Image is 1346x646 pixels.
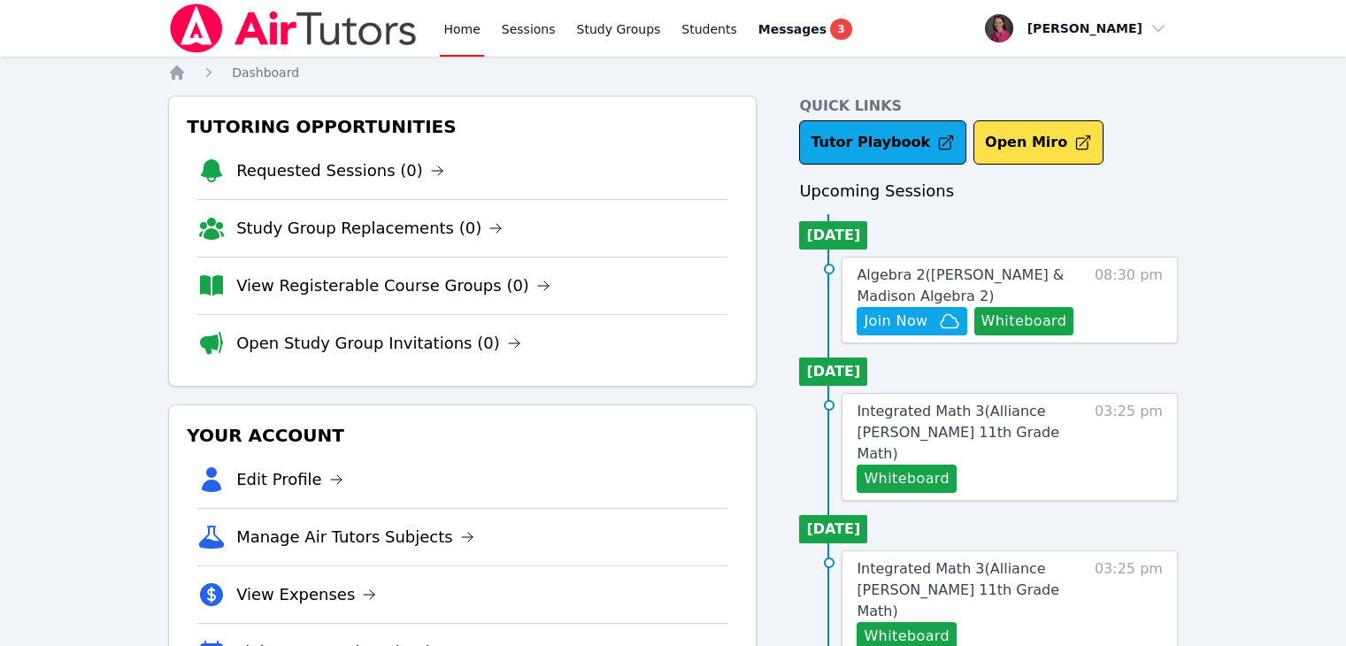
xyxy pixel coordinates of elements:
button: Whiteboard [857,465,957,493]
a: Edit Profile [236,467,343,492]
button: Join Now [857,307,966,335]
li: [DATE] [799,221,867,250]
li: [DATE] [799,358,867,386]
a: Manage Air Tutors Subjects [236,525,474,550]
span: Dashboard [232,65,299,80]
nav: Breadcrumb [168,64,1178,81]
li: [DATE] [799,515,867,543]
a: Algebra 2([PERSON_NAME] & Madison Algebra 2) [857,265,1086,307]
span: Messages [758,20,827,38]
span: Integrated Math 3 ( Alliance [PERSON_NAME] 11th Grade Math ) [857,560,1059,619]
span: 03:25 pm [1095,401,1163,493]
h4: Quick Links [799,96,1178,117]
h3: Your Account [183,419,742,451]
a: View Registerable Course Groups (0) [236,273,550,298]
h3: Tutoring Opportunities [183,111,742,142]
button: Open Miro [973,120,1104,165]
h3: Upcoming Sessions [799,179,1178,204]
img: Air Tutors [168,4,419,53]
a: Tutor Playbook [799,120,966,165]
button: Whiteboard [974,307,1074,335]
span: Algebra 2 ( [PERSON_NAME] & Madison Algebra 2 ) [857,266,1064,304]
a: Integrated Math 3(Alliance [PERSON_NAME] 11th Grade Math) [857,401,1086,465]
a: View Expenses [236,582,376,607]
a: Study Group Replacements (0) [236,216,503,241]
a: Dashboard [232,64,299,81]
a: Requested Sessions (0) [236,158,444,183]
span: 08:30 pm [1095,265,1163,335]
a: Open Study Group Invitations (0) [236,331,521,356]
a: Integrated Math 3(Alliance [PERSON_NAME] 11th Grade Math) [857,558,1086,622]
span: Join Now [864,311,927,332]
span: 3 [830,19,851,40]
span: Integrated Math 3 ( Alliance [PERSON_NAME] 11th Grade Math ) [857,403,1059,462]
